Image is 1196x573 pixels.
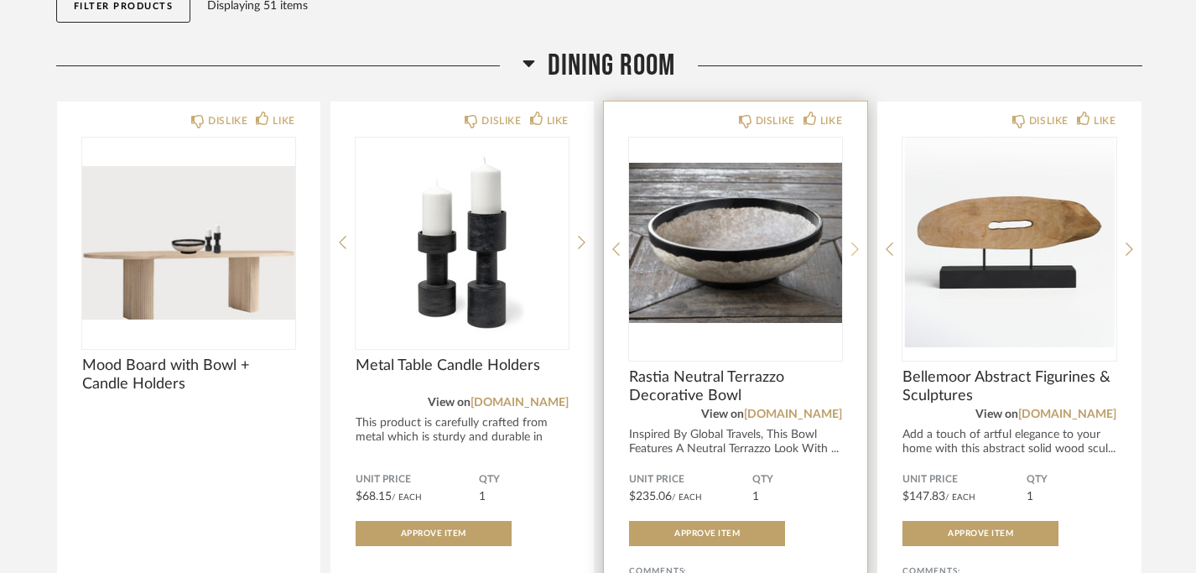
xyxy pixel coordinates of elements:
[945,493,975,502] span: / Each
[479,473,569,487] span: QTY
[902,138,1115,347] img: undefined
[629,428,842,456] div: Inspired By Global Travels, This Bowl Features A Neutral Terrazzo Look With ...
[629,473,752,487] span: Unit Price
[82,357,295,393] span: Mood Board with Bowl + Candle Holders
[392,493,422,502] span: / Each
[629,138,842,347] div: 0
[356,138,569,347] img: undefined
[975,409,1018,420] span: View on
[547,112,569,129] div: LIKE
[948,529,1013,538] span: Approve Item
[902,473,1026,487] span: Unit Price
[1027,473,1116,487] span: QTY
[208,112,247,129] div: DISLIKE
[629,521,785,546] button: Approve Item
[902,428,1115,456] div: Add a touch of artful elegance to your home with this abstract solid wood scul...
[548,48,675,84] span: Dining Room
[401,529,466,538] span: Approve Item
[744,409,842,420] a: [DOMAIN_NAME]
[629,368,842,405] span: Rastia Neutral Terrazzo Decorative Bowl
[356,357,569,375] span: Metal Table Candle Holders
[902,138,1115,347] div: 0
[1027,491,1033,503] span: 1
[756,112,795,129] div: DISLIKE
[752,491,759,503] span: 1
[820,112,842,129] div: LIKE
[629,491,672,503] span: $235.06
[356,416,569,459] div: This product is carefully crafted from metal which is sturdy and durable in nat...
[902,521,1058,546] button: Approve Item
[902,491,945,503] span: $147.83
[1094,112,1115,129] div: LIKE
[428,397,471,409] span: View on
[902,368,1115,405] span: Bellemoor Abstract Figurines & Sculptures
[471,397,569,409] a: [DOMAIN_NAME]
[1029,112,1069,129] div: DISLIKE
[356,473,479,487] span: Unit Price
[356,491,392,503] span: $68.15
[82,138,295,347] img: undefined
[273,112,294,129] div: LIKE
[674,529,740,538] span: Approve Item
[481,112,521,129] div: DISLIKE
[629,138,842,347] img: undefined
[672,493,702,502] span: / Each
[479,491,486,503] span: 1
[1018,409,1116,420] a: [DOMAIN_NAME]
[356,521,512,546] button: Approve Item
[752,473,842,487] span: QTY
[701,409,744,420] span: View on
